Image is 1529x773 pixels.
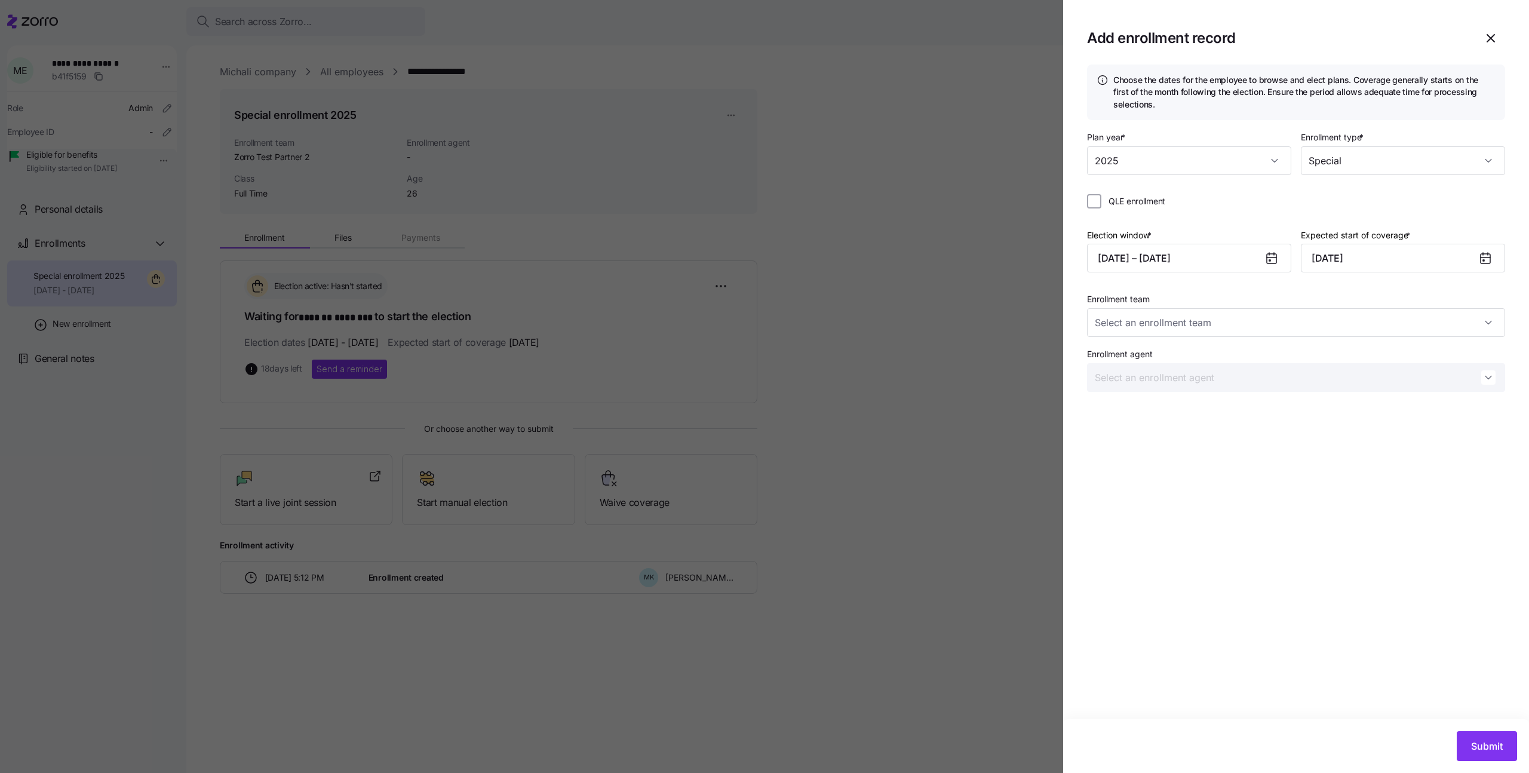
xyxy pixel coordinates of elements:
[1087,293,1150,306] label: Enrollment team
[1301,131,1366,144] label: Enrollment type
[1087,348,1153,361] label: Enrollment agent
[1087,229,1154,242] label: Election window
[1087,308,1505,337] input: Select an enrollment team
[1087,363,1505,392] input: Select an enrollment agent
[1301,229,1413,242] label: Expected start of coverage
[1087,29,1467,47] h1: Add enrollment record
[1113,74,1496,111] h4: Choose the dates for the employee to browse and elect plans. Coverage generally starts on the fir...
[1301,146,1505,175] input: Enrollment type
[1471,739,1503,753] span: Submit
[1457,731,1517,761] button: Submit
[1087,131,1128,144] label: Plan year
[1109,195,1165,207] span: QLE enrollment
[1301,244,1505,272] input: MM/DD/YYYY
[1087,244,1291,272] button: [DATE] – [DATE]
